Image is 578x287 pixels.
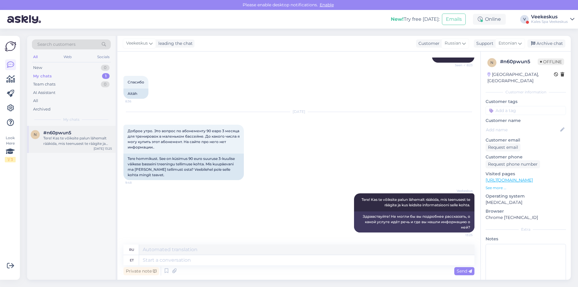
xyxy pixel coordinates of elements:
[486,160,540,168] div: Request phone number
[531,19,568,24] div: Kales Spa Veekeskus
[450,63,473,67] span: Seen ✓ 8:23
[125,180,148,185] span: 9:48
[486,154,566,160] p: Customer phone
[62,53,73,61] div: Web
[5,135,16,162] div: Look Here
[5,157,16,162] div: 1 / 3
[490,60,493,65] span: n
[450,189,473,193] span: Veekeskus
[500,58,538,65] div: # n60pwun5
[486,214,566,221] p: Chrome [TECHNICAL_ID]
[102,73,110,79] div: 1
[473,14,506,25] div: Online
[486,177,533,183] a: [URL][DOMAIN_NAME]
[318,2,336,8] span: Enable
[486,98,566,105] p: Customer tags
[33,98,38,104] div: All
[457,268,472,274] span: Send
[126,40,148,47] span: Veekeskus
[487,71,554,84] div: [GEOGRAPHIC_DATA], [GEOGRAPHIC_DATA]
[531,14,574,24] a: VeekeskusKales Spa Veekeskus
[63,117,79,122] span: My chats
[33,73,52,79] div: My chats
[43,130,71,136] span: #n60pwun5
[486,106,566,115] input: Add a tag
[94,146,112,151] div: [DATE] 13:25
[416,40,440,47] div: Customer
[486,185,566,191] p: See more ...
[130,255,134,265] div: et
[128,80,144,84] span: Спасибо
[486,199,566,206] p: [MEDICAL_DATA]
[445,40,461,47] span: Russian
[32,53,39,61] div: All
[362,197,471,207] span: Tere! Kas te võiksite palun lähemalt rääkida, mis teenusest te räägite ja kus leidsite informatsi...
[486,126,559,133] input: Add name
[538,58,564,65] span: Offline
[486,208,566,214] p: Browser
[123,154,244,180] div: Tere hommikust. See on küsimus 90 euro suuruse 3-kuulise väikese basseini treeningu tellimuse koh...
[486,171,566,177] p: Visited pages
[33,81,55,87] div: Team chats
[486,89,566,95] div: Customer information
[123,89,148,99] div: Aitäh
[486,143,521,151] div: Request email
[354,211,474,232] div: Здравствуйте! Не могли бы вы подробнее рассказать, о какой услуге идёт речь и где вы нашли информ...
[520,15,529,23] div: V
[37,41,76,48] span: Search customers
[123,267,159,275] div: Private note
[531,14,568,19] div: Veekeskus
[101,81,110,87] div: 0
[486,137,566,143] p: Customer email
[33,90,55,96] div: AI Assistant
[474,40,493,47] div: Support
[128,129,241,149] span: Доброе утро. Это вопрос по абонементу 90 евро 3 месяца для тренировок в маленьком бассейне. До ка...
[527,39,565,48] div: Archive chat
[442,14,466,25] button: Emails
[96,53,111,61] div: Socials
[5,41,16,52] img: Askly Logo
[125,99,148,104] span: 8:36
[391,16,404,22] b: New!
[34,132,37,137] span: n
[156,40,193,47] div: leading the chat
[499,40,517,47] span: Estonian
[43,136,112,146] div: Tere! Kas te võiksite palun lähemalt rääkida, mis teenusest te räägite ja kus leidsite informatsi...
[33,106,51,112] div: Archived
[101,65,110,71] div: 0
[391,16,440,23] div: Try free [DATE]:
[33,65,42,71] div: New
[486,117,566,124] p: Customer name
[129,245,134,255] div: ru
[486,193,566,199] p: Operating system
[486,227,566,232] div: Extra
[450,233,473,237] span: 13:25
[486,236,566,242] p: Notes
[123,109,474,114] div: [DATE]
